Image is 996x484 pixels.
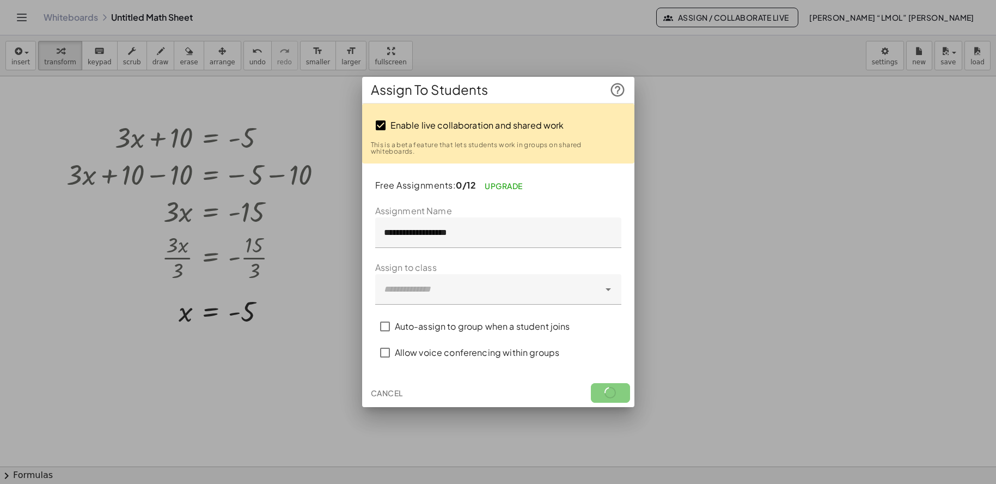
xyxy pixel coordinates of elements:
[456,179,476,191] span: 0/12
[371,142,626,155] div: This is a beta feature that lets students work in groups on shared whiteboards.
[390,112,564,138] label: Enable live collaboration and shared work
[371,388,403,398] span: Cancel
[485,181,523,191] span: Upgrade
[476,176,531,196] a: Upgrade
[375,261,437,274] label: Assign to class
[375,204,452,217] label: Assignment Name
[375,177,621,196] p: Free Assignments:
[371,81,488,99] span: Assign To Students
[395,340,560,366] label: Allow voice conferencing within groups
[395,313,570,340] label: Auto-assign to group when a student joins
[366,383,407,403] button: Cancel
